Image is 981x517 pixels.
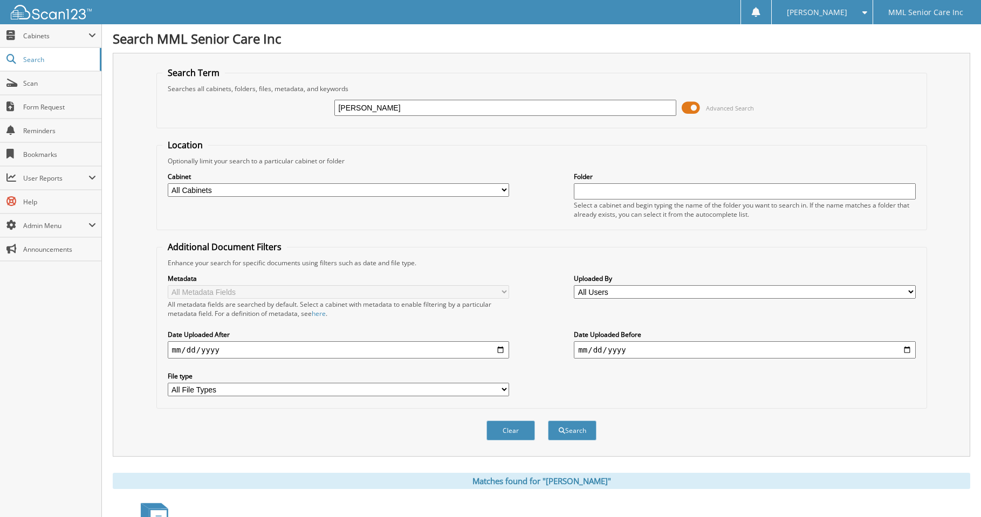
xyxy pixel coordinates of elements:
a: here [312,309,326,318]
label: Date Uploaded Before [574,330,915,339]
img: scan123-logo-white.svg [11,5,92,19]
label: Date Uploaded After [168,330,509,339]
span: Bookmarks [23,150,96,159]
div: Optionally limit your search to a particular cabinet or folder [162,156,921,166]
span: Form Request [23,102,96,112]
legend: Location [162,139,208,151]
span: Scan [23,79,96,88]
h1: Search MML Senior Care Inc [113,30,970,47]
span: Help [23,197,96,206]
div: Select a cabinet and begin typing the name of the folder you want to search in. If the name match... [574,201,915,219]
legend: Additional Document Filters [162,241,287,253]
span: [PERSON_NAME] [787,9,847,16]
div: All metadata fields are searched by default. Select a cabinet with metadata to enable filtering b... [168,300,509,318]
span: MML Senior Care Inc [888,9,963,16]
span: User Reports [23,174,88,183]
div: Enhance your search for specific documents using filters such as date and file type. [162,258,921,267]
label: Folder [574,172,915,181]
input: end [574,341,915,359]
label: Metadata [168,274,509,283]
span: Admin Menu [23,221,88,230]
label: File type [168,371,509,381]
div: Searches all cabinets, folders, files, metadata, and keywords [162,84,921,93]
span: Search [23,55,94,64]
button: Search [548,421,596,440]
span: Cabinets [23,31,88,40]
input: start [168,341,509,359]
div: Matches found for "[PERSON_NAME]" [113,473,970,489]
span: Announcements [23,245,96,254]
legend: Search Term [162,67,225,79]
span: Reminders [23,126,96,135]
span: Advanced Search [706,104,754,112]
button: Clear [486,421,535,440]
label: Uploaded By [574,274,915,283]
label: Cabinet [168,172,509,181]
